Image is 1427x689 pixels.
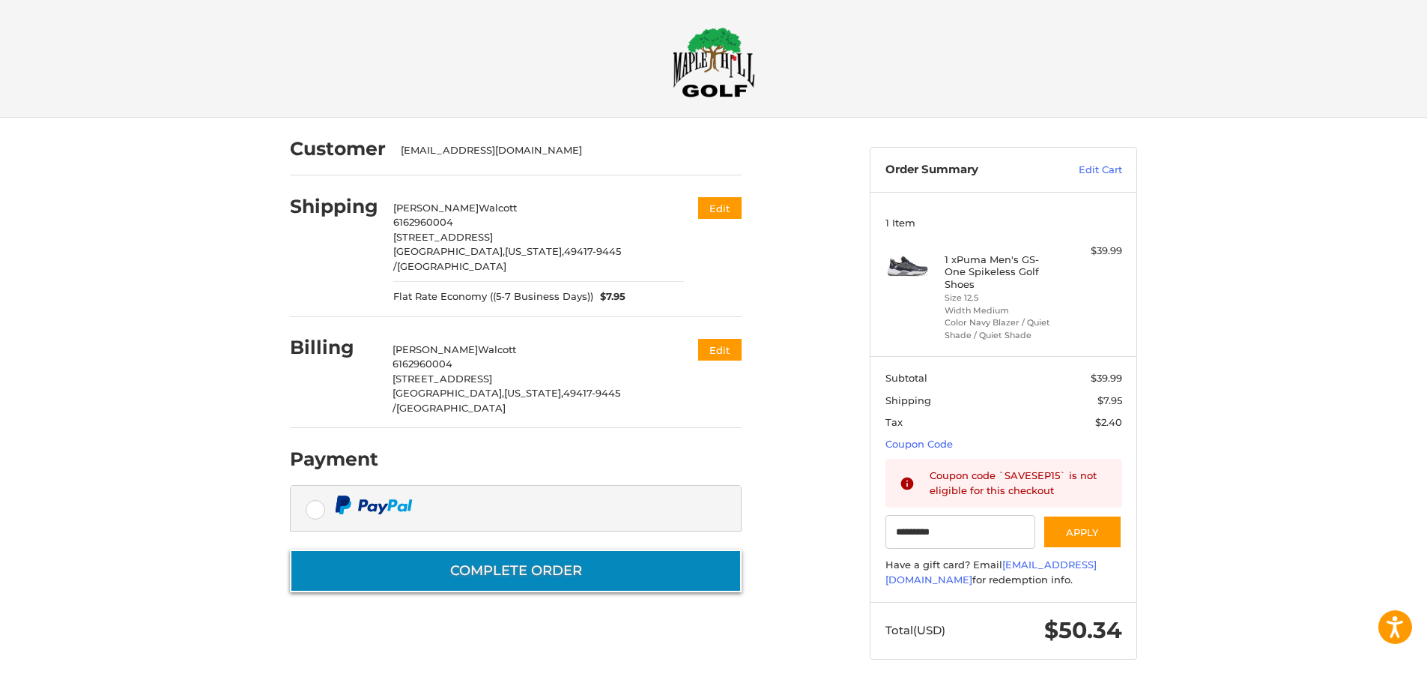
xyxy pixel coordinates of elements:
li: Width Medium [945,304,1059,317]
span: [PERSON_NAME] [393,202,479,214]
div: [EMAIL_ADDRESS][DOMAIN_NAME] [401,143,727,158]
button: Edit [698,197,742,219]
span: $2.40 [1095,416,1122,428]
iframe: Google Customer Reviews [1303,649,1427,689]
button: Edit [698,339,742,361]
a: Coupon Code [885,438,953,450]
h3: 1 Item [885,217,1122,229]
h2: Payment [290,448,378,471]
img: PayPal icon [335,496,413,514]
span: [US_STATE], [505,245,564,257]
span: [PERSON_NAME] [393,343,478,355]
button: Complete order [290,550,742,592]
h2: Customer [290,137,386,160]
span: 6162960004 [393,358,452,370]
span: Shipping [885,394,931,406]
button: Apply [1043,515,1122,549]
span: $7.95 [593,289,626,304]
div: $39.99 [1063,244,1122,259]
h2: Billing [290,336,378,359]
span: [GEOGRAPHIC_DATA] [396,402,506,414]
span: 49417-9445 / [393,387,620,414]
span: [STREET_ADDRESS] [393,231,493,243]
div: Coupon code `SAVESEP15` is not eligible for this checkout [930,469,1108,498]
span: $39.99 [1091,372,1122,384]
div: Have a gift card? Email for redemption info. [885,558,1122,587]
li: Color Navy Blazer / Quiet Shade / Quiet Shade [945,316,1059,341]
span: Walcott [478,343,516,355]
img: Maple Hill Golf [673,27,755,97]
h2: Shipping [290,195,378,218]
span: 49417-9445 / [393,245,621,272]
span: Flat Rate Economy ((5-7 Business Days)) [393,289,593,304]
span: Tax [885,416,903,428]
h3: Order Summary [885,163,1046,178]
a: Edit Cart [1046,163,1122,178]
li: Size 12.5 [945,292,1059,304]
span: $50.34 [1044,616,1122,644]
input: Gift Certificate or Coupon Code [885,515,1036,549]
span: [STREET_ADDRESS] [393,373,492,385]
span: [US_STATE], [504,387,563,399]
span: Walcott [479,202,517,214]
span: [GEOGRAPHIC_DATA], [393,387,504,399]
span: 6162960004 [393,216,453,228]
a: [EMAIL_ADDRESS][DOMAIN_NAME] [885,559,1097,586]
span: $7.95 [1097,394,1122,406]
h4: 1 x Puma Men's GS-One Spikeless Golf Shoes [945,253,1059,290]
span: [GEOGRAPHIC_DATA], [393,245,505,257]
span: Total (USD) [885,623,945,637]
span: [GEOGRAPHIC_DATA] [397,260,506,272]
span: Subtotal [885,372,927,384]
